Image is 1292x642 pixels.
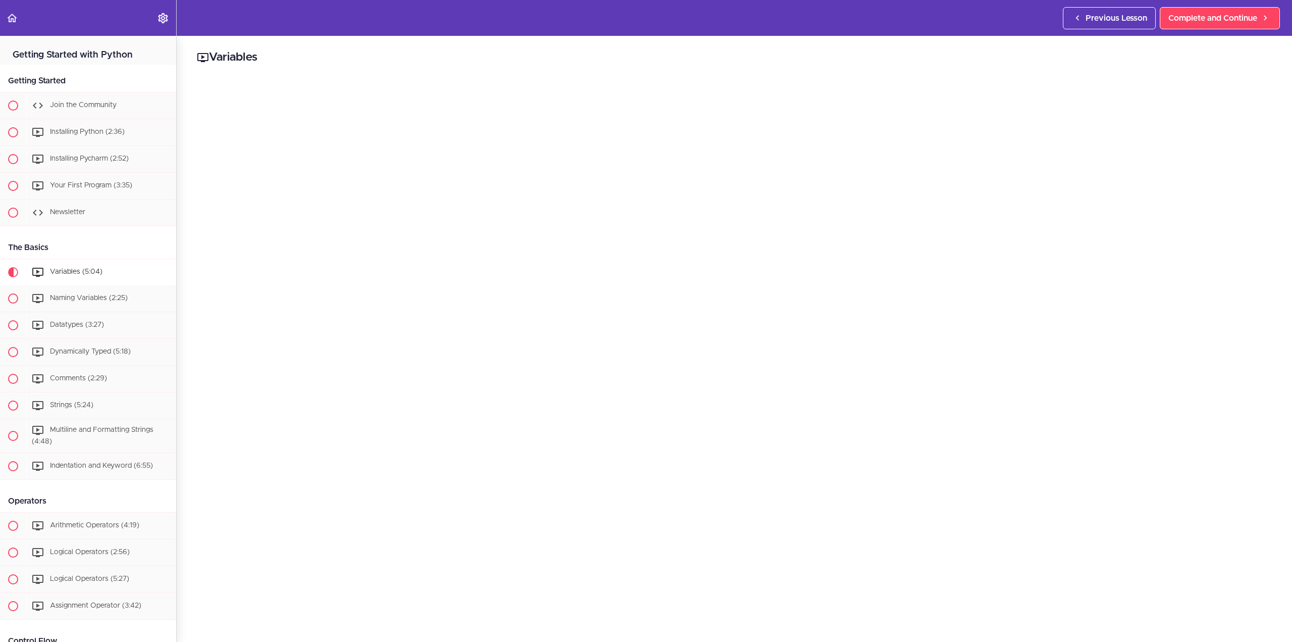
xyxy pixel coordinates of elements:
span: Join the Community [50,102,117,109]
span: Your First Program (3:35) [50,182,132,189]
h2: Variables [197,49,1272,66]
span: Variables (5:04) [50,268,102,275]
span: Dynamically Typed (5:18) [50,348,131,355]
span: Assignment Operator (3:42) [50,602,141,609]
a: Previous Lesson [1063,7,1156,29]
span: Installing Pycharm (2:52) [50,155,129,162]
svg: Settings Menu [157,12,169,24]
span: Previous Lesson [1086,12,1147,24]
span: Indentation and Keyword (6:55) [50,462,153,469]
span: Logical Operators (2:56) [50,549,130,556]
span: Multiline and Formatting Strings (4:48) [32,426,153,445]
span: Arithmetic Operators (4:19) [50,522,139,529]
span: Installing Python (2:36) [50,128,125,135]
span: Datatypes (3:27) [50,321,104,328]
span: Strings (5:24) [50,402,93,409]
span: Complete and Continue [1168,12,1257,24]
span: Comments (2:29) [50,375,107,382]
svg: Back to course curriculum [6,12,18,24]
span: Naming Variables (2:25) [50,294,128,302]
span: Newsletter [50,209,85,216]
a: Complete and Continue [1160,7,1280,29]
span: Logical Operators (5:27) [50,575,129,582]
